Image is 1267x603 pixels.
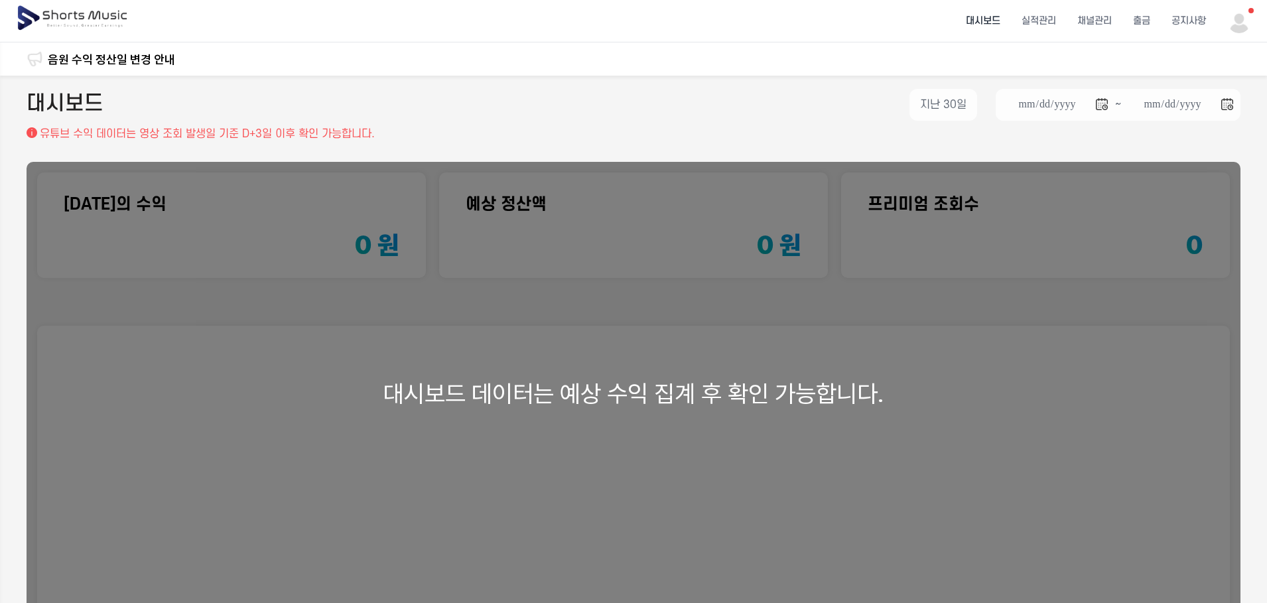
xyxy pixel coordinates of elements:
a: 출금 [1122,3,1161,38]
a: 실적관리 [1011,3,1067,38]
img: 사용자 이미지 [1227,9,1251,33]
a: 공지사항 [1161,3,1217,38]
a: 채널관리 [1067,3,1122,38]
button: 지난 30일 [909,89,977,121]
img: 알림 아이콘 [27,51,42,67]
li: ~ [996,89,1240,121]
p: 유튜브 수익 데이터는 영상 조회 발생일 기준 D+3일 이후 확인 가능합니다. [40,126,375,142]
a: 음원 수익 정산일 변경 안내 [48,50,175,68]
a: 대시보드 [955,3,1011,38]
h2: 대시보드 [27,89,103,121]
img: 설명 아이콘 [27,127,37,138]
